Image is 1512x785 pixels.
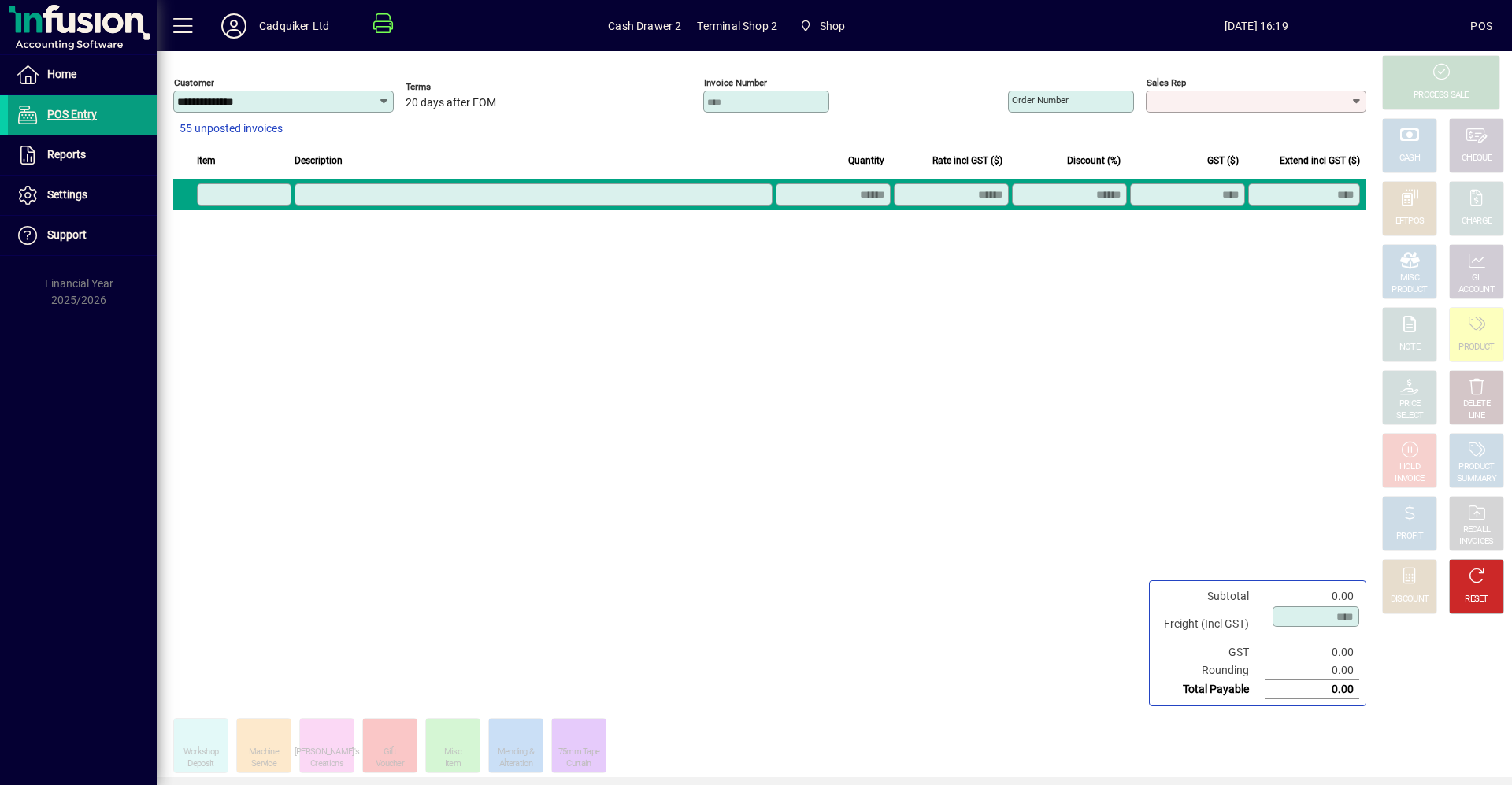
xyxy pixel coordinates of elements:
[1156,587,1265,605] td: Subtotal
[566,758,591,770] div: Curtain
[8,135,157,175] a: Reports
[1396,531,1423,542] div: PROFIT
[848,152,884,169] span: Quantity
[1391,594,1429,605] div: DISCOUNT
[1470,13,1492,39] div: POS
[1392,284,1427,296] div: PRODUCT
[8,55,157,94] a: Home
[1462,216,1492,228] div: CHARGE
[793,12,851,40] span: Shop
[1462,153,1492,165] div: CHEQUE
[1463,524,1491,536] div: RECALL
[183,746,218,758] div: Workshop
[1472,272,1482,284] div: GL
[1457,473,1496,485] div: SUMMARY
[697,13,777,39] span: Terminal Shop 2
[1265,587,1359,605] td: 0.00
[1265,661,1359,680] td: 0.00
[1395,216,1425,228] div: EFTPOS
[1414,90,1469,102] div: PROCESS SALE
[174,77,214,88] mat-label: Customer
[406,82,500,92] span: Terms
[1395,473,1424,485] div: INVOICE
[1399,342,1420,354] div: NOTE
[1280,152,1360,169] span: Extend incl GST ($)
[1399,398,1421,410] div: PRICE
[251,758,276,770] div: Service
[295,152,343,169] span: Description
[259,13,329,39] div: Cadquiker Ltd
[376,758,404,770] div: Voucher
[1465,594,1488,605] div: RESET
[1399,153,1420,165] div: CASH
[47,68,76,80] span: Home
[1207,152,1239,169] span: GST ($)
[8,176,157,215] a: Settings
[47,148,86,161] span: Reports
[180,120,283,137] span: 55 unposted invoices
[187,758,213,770] div: Deposit
[384,746,396,758] div: Gift
[47,108,97,120] span: POS Entry
[1396,410,1424,422] div: SELECT
[498,746,535,758] div: Mending &
[8,216,157,255] a: Support
[608,13,681,39] span: Cash Drawer 2
[1463,398,1490,410] div: DELETE
[1042,13,1470,39] span: [DATE] 16:19
[1012,94,1069,106] mat-label: Order number
[1469,410,1484,422] div: LINE
[1458,342,1494,354] div: PRODUCT
[1265,643,1359,661] td: 0.00
[209,12,259,40] button: Profile
[1399,461,1420,473] div: HOLD
[310,758,343,770] div: Creations
[1156,661,1265,680] td: Rounding
[1067,152,1121,169] span: Discount (%)
[1458,461,1494,473] div: PRODUCT
[444,746,461,758] div: Misc
[173,115,289,143] button: 55 unposted invoices
[295,746,360,758] div: [PERSON_NAME]'s
[47,188,87,201] span: Settings
[406,97,496,109] span: 20 days after EOM
[558,746,600,758] div: 75mm Tape
[197,152,216,169] span: Item
[249,746,279,758] div: Machine
[1156,643,1265,661] td: GST
[1400,272,1419,284] div: MISC
[1156,605,1265,643] td: Freight (Incl GST)
[1458,284,1495,296] div: ACCOUNT
[1265,680,1359,699] td: 0.00
[820,13,846,39] span: Shop
[445,758,461,770] div: Item
[704,77,767,88] mat-label: Invoice number
[499,758,532,770] div: Alteration
[1147,77,1186,88] mat-label: Sales rep
[47,228,87,241] span: Support
[1459,536,1493,548] div: INVOICES
[1156,680,1265,699] td: Total Payable
[932,152,1002,169] span: Rate incl GST ($)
